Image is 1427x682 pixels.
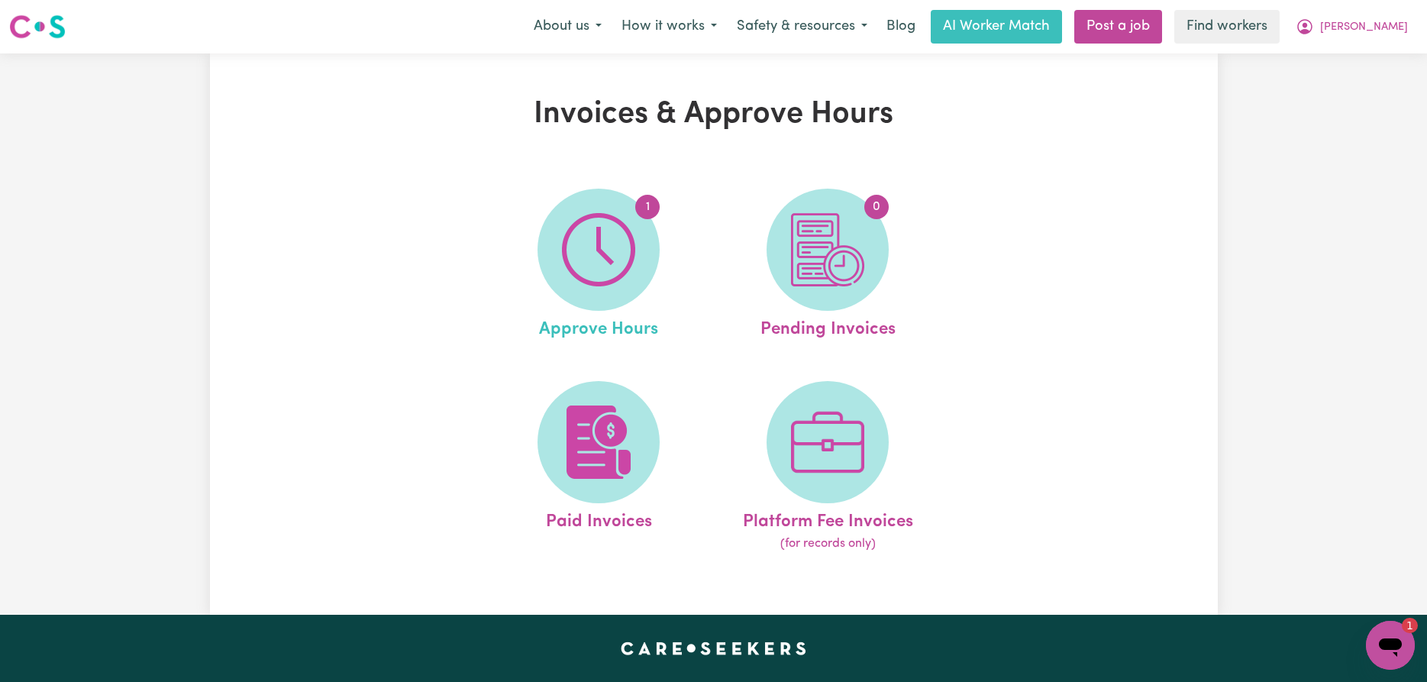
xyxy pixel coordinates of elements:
span: (for records only) [780,535,876,553]
h1: Invoices & Approve Hours [387,96,1041,133]
span: Approve Hours [539,311,658,343]
span: 1 [635,195,660,219]
button: My Account [1286,11,1418,43]
a: Pending Invoices [718,189,938,343]
a: Approve Hours [489,189,709,343]
span: 0 [864,195,889,219]
a: Paid Invoices [489,381,709,554]
iframe: Button to launch messaging window, 1 unread message [1366,621,1415,670]
span: Platform Fee Invoices [743,503,913,535]
a: Find workers [1174,10,1280,44]
span: Paid Invoices [546,503,652,535]
a: Careseekers logo [9,9,66,44]
button: How it works [612,11,727,43]
a: Post a job [1074,10,1162,44]
span: [PERSON_NAME] [1320,19,1408,36]
span: Pending Invoices [760,311,896,343]
img: Careseekers logo [9,13,66,40]
a: Blog [877,10,925,44]
a: Platform Fee Invoices(for records only) [718,381,938,554]
iframe: Number of unread messages [1387,618,1418,633]
a: Careseekers home page [621,642,806,655]
button: Safety & resources [727,11,877,43]
a: AI Worker Match [931,10,1062,44]
button: About us [524,11,612,43]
